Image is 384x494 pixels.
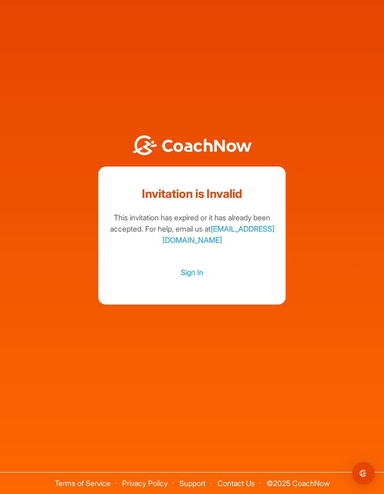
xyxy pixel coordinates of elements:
h1: Invitation is Invalid [108,185,276,203]
a: Contact Us [217,479,255,488]
a: Privacy Policy [122,479,168,488]
a: Terms of Service [55,479,111,488]
a: Sign In [108,266,276,278]
div: Open Intercom Messenger [352,462,375,485]
a: Support [179,479,206,488]
img: BwLJSsUCoWCh5upNqxVrqldRgqLPVwmV24tXu5FoVAoFEpwwqQ3VIfuoInZCoVCoTD4vwADAC3ZFMkVEQFDAAAAAElFTkSuQmCC [131,135,253,155]
div: This invitation has expired or it has already been accepted. For help, email us at [108,212,276,246]
span: © 2025 CoachNow [262,472,334,487]
a: [EMAIL_ADDRESS][DOMAIN_NAME] [162,224,274,245]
